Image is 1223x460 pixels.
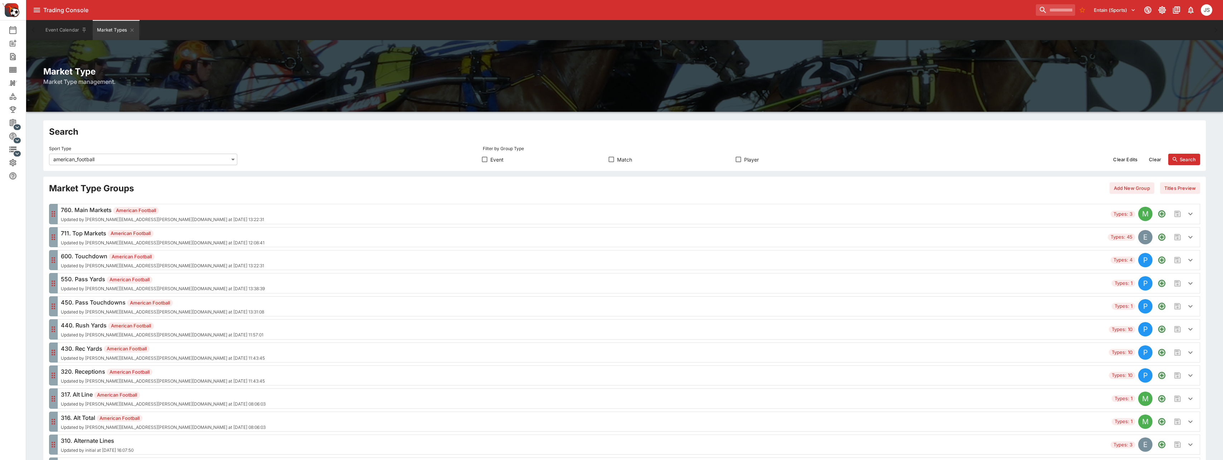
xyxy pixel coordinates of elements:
[490,156,504,163] span: Event
[1201,4,1212,16] div: John Seaton
[1171,438,1184,451] span: Save changes to the Market Type group
[49,126,1200,137] h2: Search
[104,345,150,353] span: American Football
[61,344,265,353] h6: 430. Rec Yards
[1111,211,1135,218] span: Types: 3
[1155,323,1168,336] button: Add a new Market type to the group
[9,39,29,48] div: New Event
[61,206,264,214] h6: 760. Main Markets
[1155,346,1168,359] button: Add a new Market type to the group
[1170,4,1183,16] button: Documentation
[1155,438,1168,451] button: Add a new Market type to the group
[1111,441,1135,449] span: Types: 3
[1138,392,1152,406] div: MATCH
[1171,346,1184,359] span: Save changes to the Market Type group
[1155,300,1168,313] button: Add a new Market type to the group
[1138,207,1152,221] div: MATCH
[744,156,759,163] span: Player
[1155,231,1168,244] button: Add a new Market type to the group
[49,154,237,165] div: american_football
[1112,280,1135,287] span: Types: 1
[1155,277,1168,290] button: Add a new Market type to the group
[61,217,264,222] span: Updated by [PERSON_NAME][EMAIL_ADDRESS][PERSON_NAME][DOMAIN_NAME] at [DATE] 13:22:31
[61,402,266,407] span: Updated by [PERSON_NAME][EMAIL_ADDRESS][PERSON_NAME][DOMAIN_NAME] at [DATE] 08:06:03
[43,77,1206,86] h6: Market Type management.
[1155,207,1168,220] button: Add a new Market type to the group
[1112,395,1135,402] span: Types: 1
[1138,415,1152,429] div: MATCH
[61,263,264,268] span: Updated by [PERSON_NAME][EMAIL_ADDRESS][PERSON_NAME][DOMAIN_NAME] at [DATE] 13:22:31
[61,448,134,453] span: Updated by initial at [DATE] 16:07:50
[1138,345,1152,360] div: PLAYER
[43,66,1206,77] h2: Market Type
[61,436,134,445] h6: 310. Alternate Lines
[107,369,152,376] span: American Football
[1155,415,1168,428] button: Add a new Market type to the group
[1155,392,1168,405] button: Add a new Market type to the group
[9,132,29,140] div: Sports Pricing
[61,332,263,337] span: Updated by [PERSON_NAME][EMAIL_ADDRESS][PERSON_NAME][DOMAIN_NAME] at [DATE] 11:57:01
[617,156,632,163] span: Match
[1141,4,1154,16] button: Connected to PK
[1184,4,1197,16] button: Notifications
[1171,300,1184,313] span: Save changes to the Market Type group
[61,310,264,315] span: Updated by [PERSON_NAME][EMAIL_ADDRESS][PERSON_NAME][DOMAIN_NAME] at [DATE] 13:31:08
[1077,4,1088,16] button: No Bookmarks
[1168,154,1200,165] button: Search
[61,252,264,260] h6: 600. Touchdown
[1199,2,1214,18] button: John Seaton
[61,356,265,361] span: Updated by [PERSON_NAME][EMAIL_ADDRESS][PERSON_NAME][DOMAIN_NAME] at [DATE] 11:43:45
[9,26,29,34] div: Event Calendar
[1112,418,1135,425] span: Types: 1
[1111,257,1135,264] span: Types: 4
[9,52,29,61] div: Search
[1155,369,1168,382] button: Add a new Market type to the group
[1145,154,1165,165] button: Clear
[1112,303,1135,310] span: Types: 1
[61,298,264,307] h6: 450. Pass Touchdowns
[61,379,265,384] span: Updated by [PERSON_NAME][EMAIL_ADDRESS][PERSON_NAME][DOMAIN_NAME] at [DATE] 11:43:45
[9,119,29,127] div: Management
[108,322,154,330] span: American Football
[1036,4,1075,16] input: search
[61,425,266,430] span: Updated by [PERSON_NAME][EMAIL_ADDRESS][PERSON_NAME][DOMAIN_NAME] at [DATE] 08:06:03
[49,145,71,152] p: Sport Type
[1171,277,1184,290] span: Save changes to the Market Type group
[108,230,154,237] span: American Football
[61,390,266,399] h6: 317. Alt Line
[97,415,142,422] span: American Football
[1171,323,1184,336] span: Save changes to the Market Type group
[61,275,265,283] h6: 550. Pass Yards
[1138,299,1152,313] div: PLAYER
[9,79,29,87] div: Nexus Entities
[43,6,1033,14] div: Trading Console
[109,253,155,260] span: American Football
[1138,322,1152,336] div: PLAYER
[1171,254,1184,267] span: Save changes to the Market Type group
[9,172,29,180] div: Help & Support
[61,229,265,238] h6: 711. Top Markets
[93,20,139,40] button: Market Types
[1171,369,1184,382] span: Save changes to the Market Type group
[41,20,91,40] button: Event Calendar
[1108,234,1135,241] span: Types: 45
[61,413,266,422] h6: 316. Alt Total
[1155,254,1168,267] button: Add a new Market type to the group
[1171,392,1184,405] span: Save changes to the Market Type group
[49,183,134,194] h2: Market Type Groups
[1171,231,1184,244] span: Save changes to the Market Type group
[9,145,29,154] div: Infrastructure
[1156,4,1169,16] button: Toggle light/dark mode
[1109,326,1135,333] span: Types: 10
[1110,182,1154,194] button: Add New Group
[2,1,19,19] img: PriceKinetics Logo
[61,367,265,376] h6: 320. Receptions
[1138,437,1152,452] div: EVENT
[1138,368,1152,383] div: PLAYER
[1109,154,1142,165] button: Clear Edits
[1160,182,1200,194] button: Titles Preview
[1109,372,1135,379] span: Types: 10
[1171,207,1184,220] span: Save changes to the Market Type group
[113,207,159,214] span: American Football
[1138,276,1152,291] div: PLAYER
